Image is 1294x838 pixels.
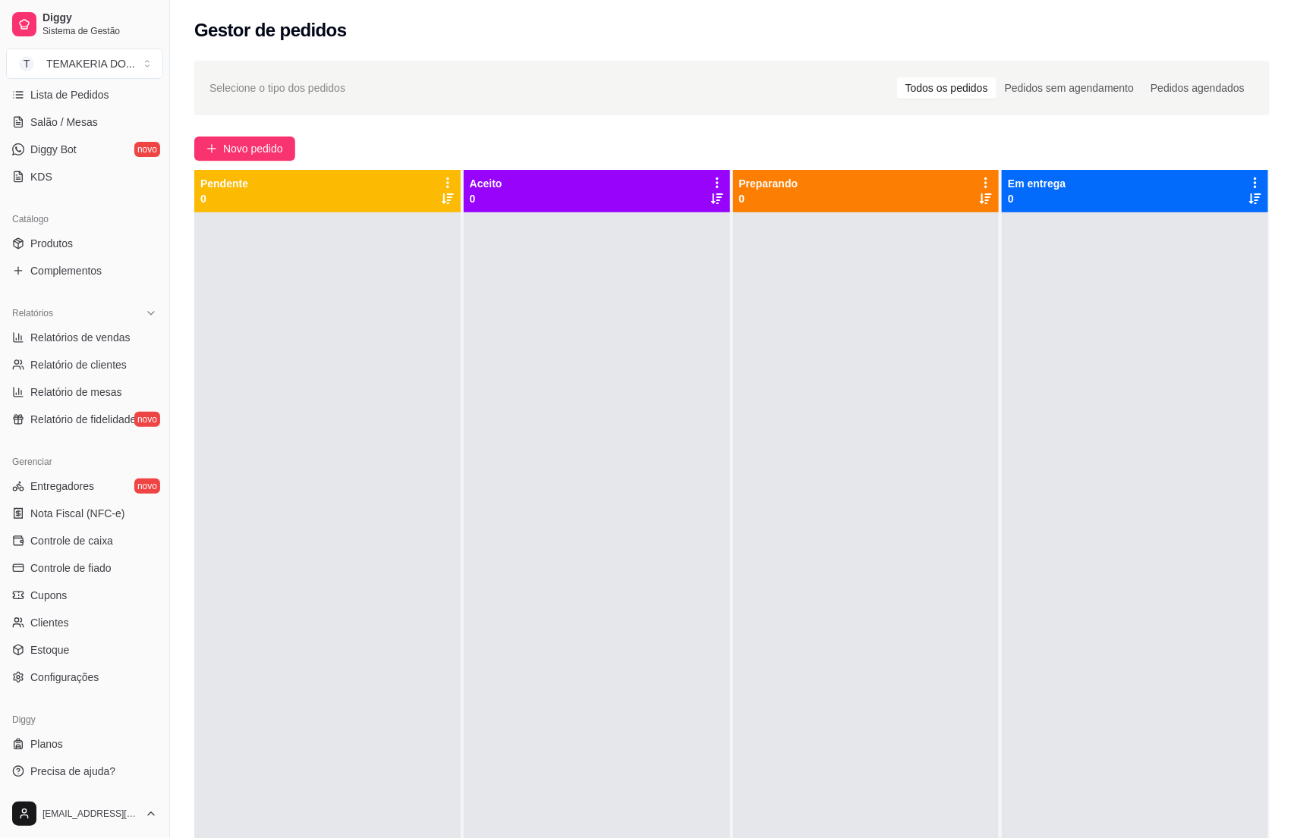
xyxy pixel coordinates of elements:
[6,231,163,256] a: Produtos
[30,506,124,521] span: Nota Fiscal (NFC-e)
[30,236,73,251] span: Produtos
[739,176,798,191] p: Preparando
[6,83,163,107] a: Lista de Pedidos
[43,25,157,37] span: Sistema de Gestão
[6,137,163,162] a: Diggy Botnovo
[6,259,163,283] a: Complementos
[6,165,163,189] a: KDS
[30,764,115,779] span: Precisa de ajuda?
[6,110,163,134] a: Salão / Mesas
[30,560,112,576] span: Controle de fiado
[30,115,98,130] span: Salão / Mesas
[30,357,127,372] span: Relatório de clientes
[194,137,295,161] button: Novo pedido
[470,191,502,206] p: 0
[200,176,248,191] p: Pendente
[996,77,1142,99] div: Pedidos sem agendamento
[6,732,163,756] a: Planos
[30,670,99,685] span: Configurações
[30,169,52,184] span: KDS
[6,325,163,350] a: Relatórios de vendas
[206,143,217,154] span: plus
[30,384,122,400] span: Relatório de mesas
[6,665,163,689] a: Configurações
[897,77,996,99] div: Todos os pedidos
[30,479,94,494] span: Entregadores
[6,450,163,474] div: Gerenciar
[30,412,136,427] span: Relatório de fidelidade
[30,87,109,102] span: Lista de Pedidos
[30,142,77,157] span: Diggy Bot
[6,796,163,832] button: [EMAIL_ADDRESS][DOMAIN_NAME]
[6,529,163,553] a: Controle de caixa
[1008,176,1066,191] p: Em entrega
[1008,191,1066,206] p: 0
[30,263,102,278] span: Complementos
[6,6,163,42] a: DiggySistema de Gestão
[739,191,798,206] p: 0
[6,407,163,432] a: Relatório de fidelidadenovo
[1142,77,1253,99] div: Pedidos agendados
[6,353,163,377] a: Relatório de clientes
[46,56,135,71] div: TEMAKERIA DO ...
[6,708,163,732] div: Diggy
[6,556,163,580] a: Controle de fiado
[194,18,347,42] h2: Gestor de pedidos
[30,615,69,630] span: Clientes
[6,759,163,783] a: Precisa de ajuda?
[6,49,163,79] button: Select a team
[6,207,163,231] div: Catálogo
[6,610,163,635] a: Clientes
[30,533,113,548] span: Controle de caixa
[6,638,163,662] a: Estoque
[470,176,502,191] p: Aceito
[200,191,248,206] p: 0
[6,474,163,498] a: Entregadoresnovo
[43,808,139,820] span: [EMAIL_ADDRESS][DOMAIN_NAME]
[223,140,283,157] span: Novo pedido
[19,56,34,71] span: T
[30,642,69,658] span: Estoque
[6,501,163,526] a: Nota Fiscal (NFC-e)
[30,330,131,345] span: Relatórios de vendas
[30,736,63,752] span: Planos
[12,307,53,319] span: Relatórios
[30,588,67,603] span: Cupons
[6,380,163,404] a: Relatório de mesas
[6,583,163,607] a: Cupons
[43,11,157,25] span: Diggy
[209,80,345,96] span: Selecione o tipo dos pedidos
